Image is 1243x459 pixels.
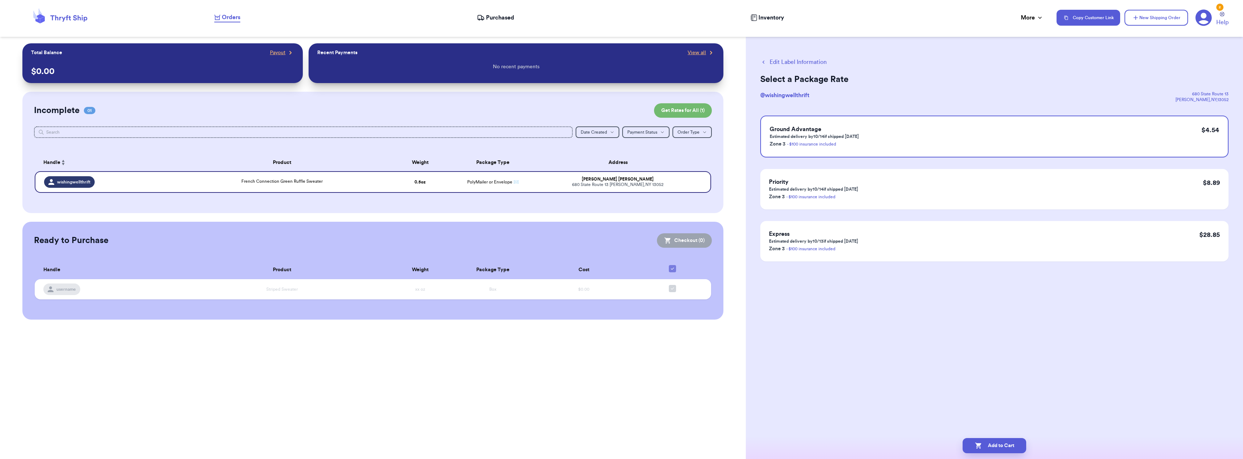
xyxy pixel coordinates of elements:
[1175,91,1229,97] div: 680 State Route 13
[60,158,66,167] button: Sort ascending
[769,194,785,199] span: Zone 3
[1124,10,1188,26] button: New Shipping Order
[56,286,76,292] span: username
[270,49,285,56] span: Payout
[414,180,426,184] strong: 0.5 oz
[581,130,607,134] span: Date Created
[486,13,514,22] span: Purchased
[489,287,496,291] span: Box
[1057,10,1120,26] button: Copy Customer Link
[384,261,456,279] th: Weight
[688,49,715,56] a: View all
[769,186,858,192] p: Estimated delivery by 10/14 if shipped [DATE]
[180,261,384,279] th: Product
[576,126,619,138] button: Date Created
[622,126,670,138] button: Payment Status
[769,246,785,251] span: Zone 3
[786,247,835,251] a: - $100 insurance included
[534,177,702,182] div: [PERSON_NAME] [PERSON_NAME]
[786,195,835,199] a: - $100 insurance included
[84,107,95,114] span: 01
[760,74,1229,85] h2: Select a Package Rate
[1201,125,1219,135] p: $ 4.54
[1216,18,1229,27] span: Help
[787,142,836,146] a: - $100 insurance included
[1216,12,1229,27] a: Help
[456,154,529,171] th: Package Type
[529,154,711,171] th: Address
[317,49,357,56] p: Recent Payments
[384,154,456,171] th: Weight
[758,13,784,22] span: Inventory
[34,105,79,116] h2: Incomplete
[31,66,294,77] p: $ 0.00
[1195,9,1212,26] a: 2
[493,63,539,70] p: No recent payments
[627,130,657,134] span: Payment Status
[1175,97,1229,103] div: [PERSON_NAME] , NY , 13052
[180,154,384,171] th: Product
[222,13,240,22] span: Orders
[31,49,62,56] p: Total Balance
[963,438,1026,453] button: Add to Cart
[1216,4,1223,11] div: 2
[770,142,786,147] span: Zone 3
[266,287,298,291] span: Striped Sweater
[1203,178,1220,188] p: $ 8.89
[672,126,712,138] button: Order Type
[43,266,60,274] span: Handle
[760,92,809,98] span: @ wishingwellthrift
[750,13,784,22] a: Inventory
[770,126,821,132] span: Ground Advantage
[770,134,859,139] p: Estimated delivery by 10/14 if shipped [DATE]
[657,233,712,248] button: Checkout (0)
[678,130,700,134] span: Order Type
[214,13,240,22] a: Orders
[467,180,519,184] span: PolyMailer or Envelope ✉️
[34,126,573,138] input: Search
[769,231,790,237] span: Express
[769,179,788,185] span: Priority
[529,261,638,279] th: Cost
[578,287,589,291] span: $0.00
[1021,13,1044,22] div: More
[654,103,712,118] button: Get Rates for All (1)
[415,287,425,291] span: xx oz
[477,13,514,22] a: Purchased
[270,49,294,56] a: Payout
[534,182,702,187] div: 680 State Route 13 [PERSON_NAME] , NY 13052
[34,235,108,246] h2: Ready to Purchase
[688,49,706,56] span: View all
[769,238,858,244] p: Estimated delivery by 10/13 if shipped [DATE]
[241,179,323,183] span: French Connection Green Ruffle Sweater
[57,179,90,185] span: wishingwellthrift
[760,58,827,66] button: Edit Label Information
[1199,230,1220,240] p: $ 28.85
[456,261,529,279] th: Package Type
[43,159,60,166] span: Handle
